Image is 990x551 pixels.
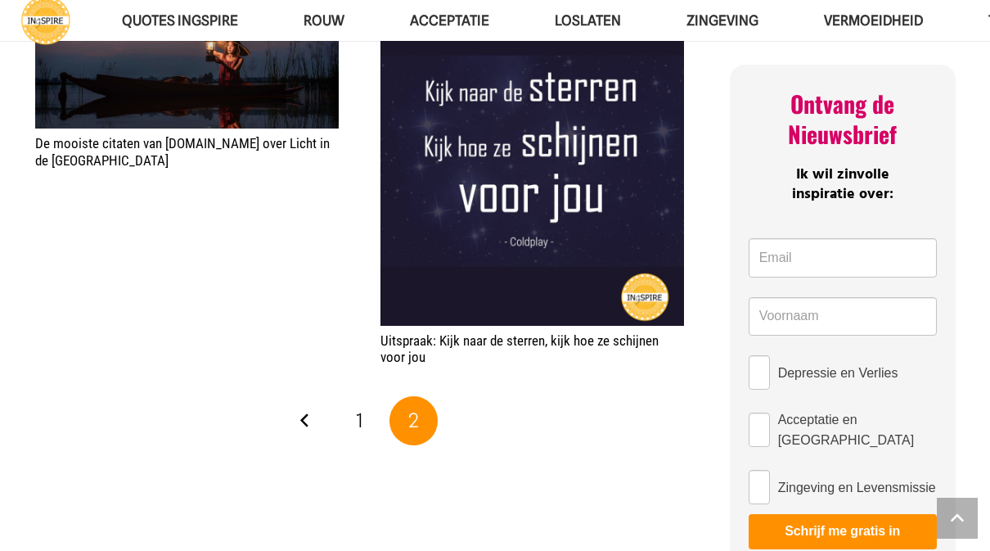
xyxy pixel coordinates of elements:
input: Depressie en Verlies [749,355,770,390]
input: Zingeving en Levensmissie [749,470,770,504]
button: Schrijf me gratis in [749,514,937,549]
input: Voornaam [749,297,937,336]
span: Depressie en Verlies [778,363,898,383]
a: Pagina 1 [335,396,384,445]
img: Spreuk: Kijk naar de sterren, kijk hoe ze schijnen voor jou [380,21,684,325]
span: QUOTES INGSPIRE [122,12,238,29]
span: Acceptatie en [GEOGRAPHIC_DATA] [778,409,937,450]
span: Loslaten [555,12,621,29]
input: Acceptatie en [GEOGRAPHIC_DATA] [749,413,770,447]
span: 1 [356,409,363,432]
a: Uitspraak: Kijk naar de sterren, kijk hoe ze schijnen voor jou [380,332,659,365]
img: Lichtpuntjes spreuken rouwverwerking voor steun in verdrietige moeilijke tijden van ingspire.nl [35,21,339,128]
span: 2 [408,409,419,432]
a: De mooiste citaten van ingspire.nl over Licht in de Duisternis [35,21,339,128]
a: De mooiste citaten van [DOMAIN_NAME] over Licht in de [GEOGRAPHIC_DATA] [35,135,330,168]
a: Uitspraak: Kijk naar de sterren, kijk hoe ze schijnen voor jou [380,21,684,325]
span: Zingeving [686,12,758,29]
span: VERMOEIDHEID [824,12,923,29]
span: Ontvang de Nieuwsbrief [788,87,897,150]
span: ROUW [304,12,344,29]
span: Pagina 2 [389,396,439,445]
span: Ik wil zinvolle inspiratie over: [792,163,893,205]
a: Terug naar top [937,498,978,539]
span: Acceptatie [410,12,489,29]
span: Zingeving en Levensmissie [778,477,936,498]
input: Email [749,238,937,278]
